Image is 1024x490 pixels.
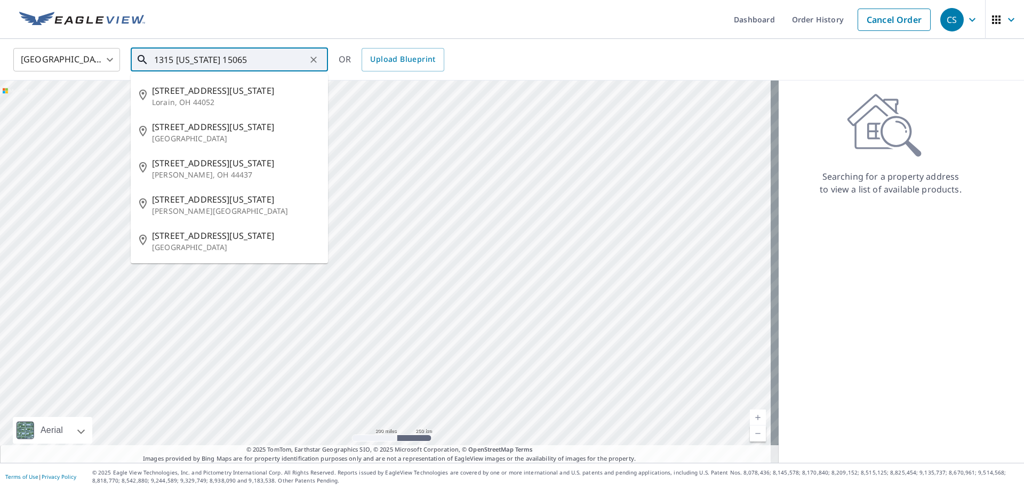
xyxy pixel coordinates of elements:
[152,170,319,180] p: [PERSON_NAME], OH 44437
[5,473,38,480] a: Terms of Use
[152,121,319,133] span: [STREET_ADDRESS][US_STATE]
[362,48,444,71] a: Upload Blueprint
[42,473,76,480] a: Privacy Policy
[152,229,319,242] span: [STREET_ADDRESS][US_STATE]
[750,425,766,441] a: Current Level 5, Zoom Out
[13,417,92,444] div: Aerial
[152,133,319,144] p: [GEOGRAPHIC_DATA]
[152,206,319,216] p: [PERSON_NAME][GEOGRAPHIC_DATA]
[370,53,435,66] span: Upload Blueprint
[13,45,120,75] div: [GEOGRAPHIC_DATA]
[339,48,444,71] div: OR
[5,473,76,480] p: |
[37,417,66,444] div: Aerial
[306,52,321,67] button: Clear
[515,445,533,453] a: Terms
[750,409,766,425] a: Current Level 5, Zoom In
[154,45,306,75] input: Search by address or latitude-longitude
[92,469,1019,485] p: © 2025 Eagle View Technologies, Inc. and Pictometry International Corp. All Rights Reserved. Repo...
[246,445,533,454] span: © 2025 TomTom, Earthstar Geographics SIO, © 2025 Microsoft Corporation, ©
[19,12,145,28] img: EV Logo
[858,9,931,31] a: Cancel Order
[152,84,319,97] span: [STREET_ADDRESS][US_STATE]
[152,157,319,170] span: [STREET_ADDRESS][US_STATE]
[468,445,513,453] a: OpenStreetMap
[152,242,319,253] p: [GEOGRAPHIC_DATA]
[152,193,319,206] span: [STREET_ADDRESS][US_STATE]
[940,8,964,31] div: CS
[819,170,962,196] p: Searching for a property address to view a list of available products.
[152,97,319,108] p: Lorain, OH 44052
